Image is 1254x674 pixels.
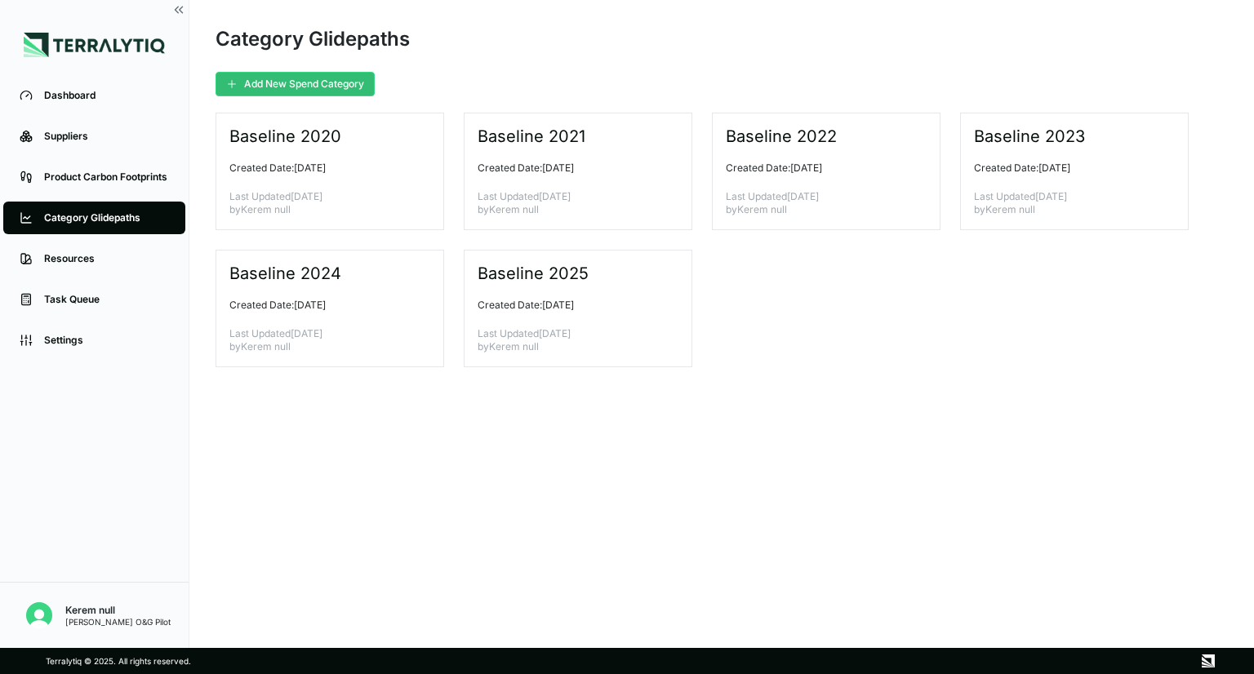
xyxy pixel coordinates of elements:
[44,334,169,347] div: Settings
[24,33,165,57] img: Logo
[20,596,59,635] button: Open user button
[229,299,417,312] p: Created Date: [DATE]
[65,604,171,617] div: Kerem null
[726,126,838,146] h3: Baseline 2022
[216,72,375,96] button: Add New Spend Category
[44,171,169,184] div: Product Carbon Footprints
[726,190,914,216] p: Last Updated [DATE] by Kerem null
[478,327,665,353] p: Last Updated [DATE] by Kerem null
[974,162,1162,175] p: Created Date: [DATE]
[229,162,417,175] p: Created Date: [DATE]
[478,299,665,312] p: Created Date: [DATE]
[44,130,169,143] div: Suppliers
[44,89,169,102] div: Dashboard
[44,211,169,224] div: Category Glidepaths
[44,252,169,265] div: Resources
[216,26,410,52] div: Category Glidepaths
[229,190,417,216] p: Last Updated [DATE] by Kerem null
[229,327,417,353] p: Last Updated [DATE] by Kerem null
[478,264,590,283] h3: Baseline 2025
[726,162,914,175] p: Created Date: [DATE]
[478,126,587,146] h3: Baseline 2021
[974,190,1162,216] p: Last Updated [DATE] by Kerem null
[44,293,169,306] div: Task Queue
[478,190,665,216] p: Last Updated [DATE] by Kerem null
[478,162,665,175] p: Created Date: [DATE]
[65,617,171,627] div: [PERSON_NAME] O&G Pilot
[229,264,343,283] h3: Baseline 2024
[229,126,343,146] h3: Baseline 2020
[974,126,1087,146] h3: Baseline 2023
[26,602,52,628] img: Kerem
